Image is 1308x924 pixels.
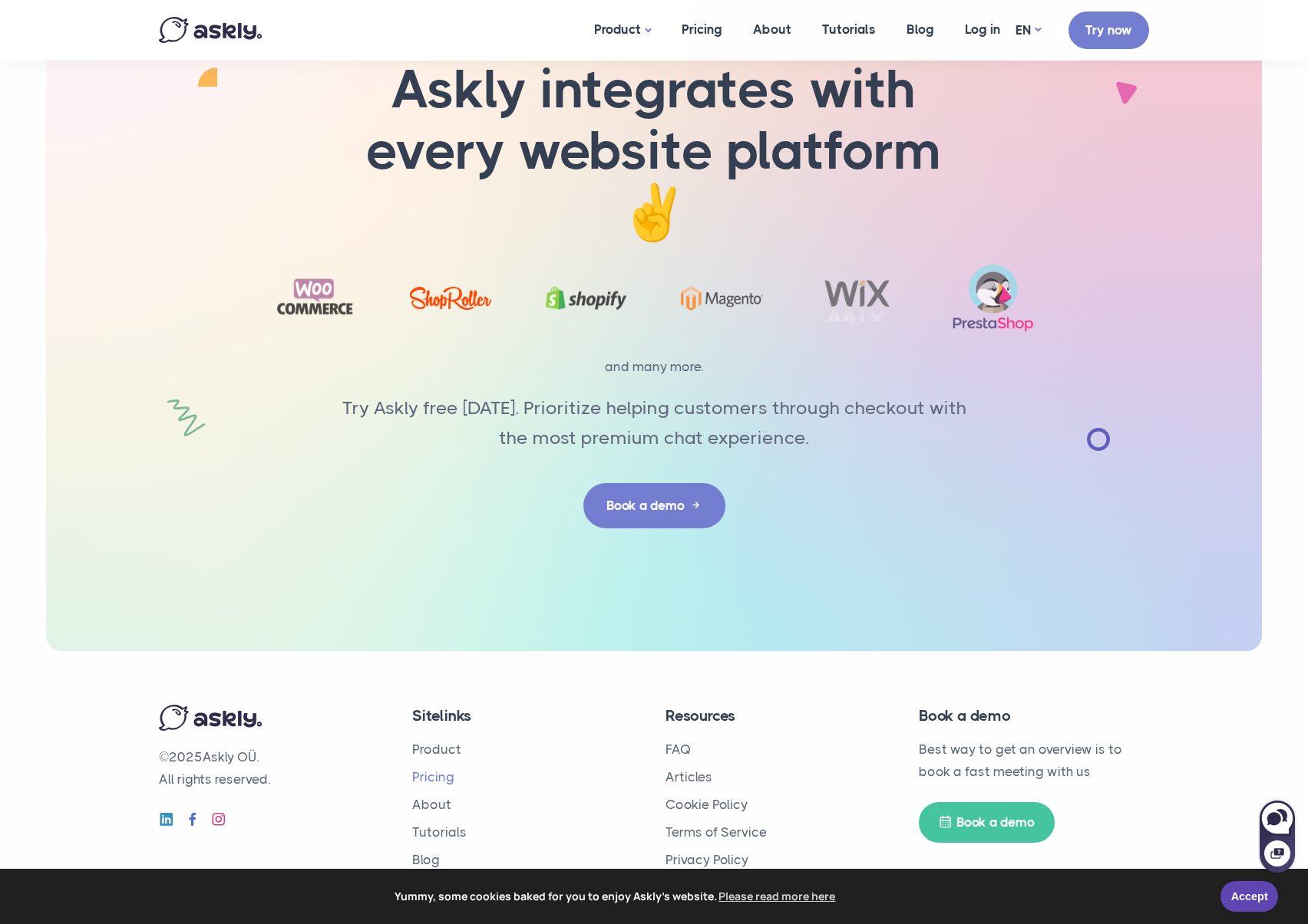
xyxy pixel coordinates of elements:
[328,59,980,245] h1: Askly integrates with every website platform ✌️
[1220,881,1278,912] a: Accept
[681,286,763,310] img: Magento
[583,483,725,528] a: Book a demo
[666,824,767,840] a: Terms of Service
[412,797,451,812] a: About
[545,275,627,321] img: Shopify
[159,705,262,731] img: Askly logo
[1069,12,1149,49] a: Try now
[410,287,492,310] img: ShopRoller
[666,742,691,757] a: FAQ
[952,263,1034,333] img: prestashop
[22,885,1210,908] span: Yummy, some cookies baked for you to enjoy Askly's website.
[412,852,440,867] a: Blog
[274,273,356,323] img: Woocommerce
[159,17,262,43] img: Askly
[666,852,748,867] a: Privacy Policy
[666,705,896,727] h4: Resources
[817,275,899,321] img: Wix
[919,802,1055,843] a: Book a demo
[412,824,467,840] a: Tutorials
[717,885,838,908] a: learn more about cookies
[919,738,1149,783] p: Best way to get an overview is to book a fast meeting with us
[169,749,203,765] span: 2025
[328,393,980,452] p: Try Askly free [DATE]. Prioritize helping customers through checkout with the most premium chat e...
[1258,797,1296,874] iframe: Askly chat
[666,797,748,812] a: Cookie Policy
[412,742,461,757] a: Product
[412,705,642,727] h4: Sitelinks
[412,769,454,784] a: Pricing
[919,705,1149,727] h4: Book a demo
[159,746,389,791] p: © Askly OÜ. All rights reserved.
[666,769,712,784] a: Articles
[243,356,1065,378] p: and many more.
[1016,19,1041,41] a: EN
